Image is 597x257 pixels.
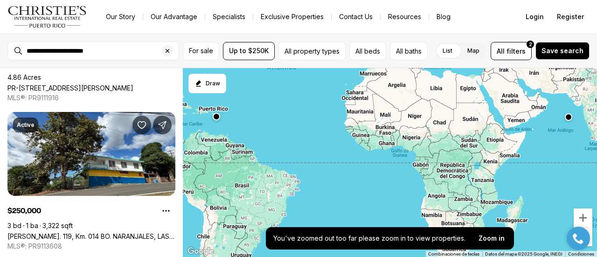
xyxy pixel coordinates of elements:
[189,47,213,55] span: For sale
[473,229,510,248] button: Zoom in
[520,7,549,26] button: Login
[479,235,505,242] p: Zoom in
[273,235,465,242] p: You've zoomed out too far please zoom in to view properties.
[529,41,532,48] span: 2
[17,121,35,129] p: Active
[143,10,205,23] a: Our Advantage
[229,47,269,55] span: Up to $250K
[541,47,583,55] span: Save search
[485,251,562,257] span: Datos del mapa ©2025 Google, INEGI
[349,42,386,60] button: All beds
[153,116,172,134] button: Share Property
[497,46,505,56] span: All
[7,84,133,92] a: PR-967 ZARZAL WARD #LOT 4, RIO GRANDE PR, 00745
[7,6,87,28] img: logo
[278,42,346,60] button: All property types
[188,74,226,93] button: Start drawing
[223,42,275,60] button: Up to $250K
[7,232,175,240] a: Carr. 119, Km. 014 BO. NARANJALES, LAS MARIAS PR, 00670
[183,42,219,60] button: For sale
[574,208,592,227] button: Acercar
[460,42,487,59] label: Map
[535,42,590,60] button: Save search
[162,42,179,60] button: Clear search input
[435,42,460,59] label: List
[390,42,428,60] button: All baths
[491,42,532,60] button: Allfilters2
[551,7,590,26] button: Register
[381,10,429,23] a: Resources
[557,13,584,21] span: Register
[526,13,544,21] span: Login
[507,46,526,56] span: filters
[429,10,458,23] a: Blog
[98,10,143,23] a: Our Story
[157,201,175,220] button: Property options
[205,10,253,23] a: Specialists
[332,10,380,23] button: Contact Us
[253,10,331,23] a: Exclusive Properties
[132,116,151,134] button: Save Property: Carr. 119, Km. 014 BO. NARANJALES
